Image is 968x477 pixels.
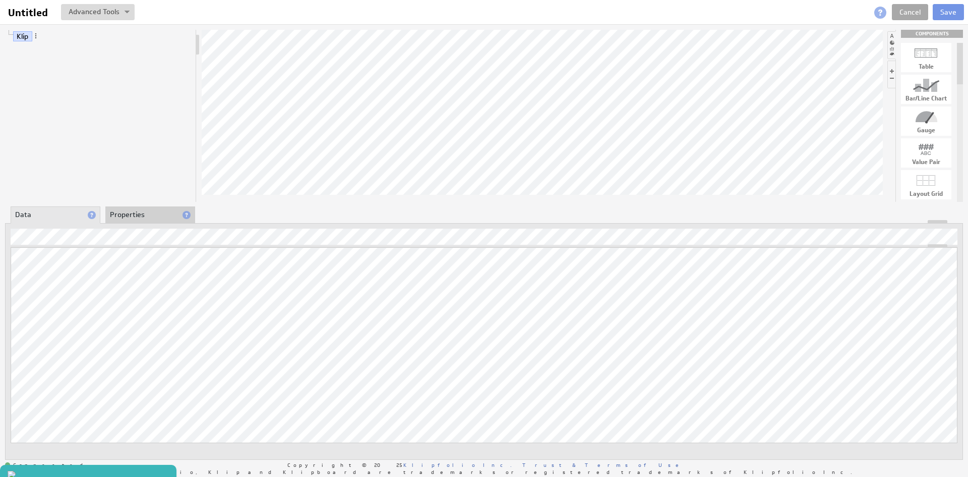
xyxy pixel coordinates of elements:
[901,30,963,38] div: Drag & drop components onto the workspace
[125,11,130,15] img: button-savedrop.png
[105,206,195,224] li: Properties
[4,4,55,21] input: Untitled
[901,127,951,133] div: Gauge
[901,64,951,70] div: Table
[5,462,89,468] span: Connected: ID: dpnc-23 Online: true
[287,462,512,467] span: Copyright © 2025
[522,461,686,468] a: Trust & Terms of Use
[887,61,895,88] li: Hide or show the component controls palette
[403,461,512,468] a: Klipfolio Inc.
[122,469,852,474] span: Klipfolio, Klip and Klipboard are trademarks or registered trademarks of Klipfolio Inc.
[901,95,951,101] div: Bar/Line Chart
[933,4,964,20] button: Save
[901,159,951,165] div: Value Pair
[887,31,896,59] li: Hide or show the component palette
[11,206,100,224] li: Data
[32,32,39,39] span: More actions
[901,191,951,197] div: Layout Grid
[892,4,928,20] a: Cancel
[13,31,32,41] a: Klip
